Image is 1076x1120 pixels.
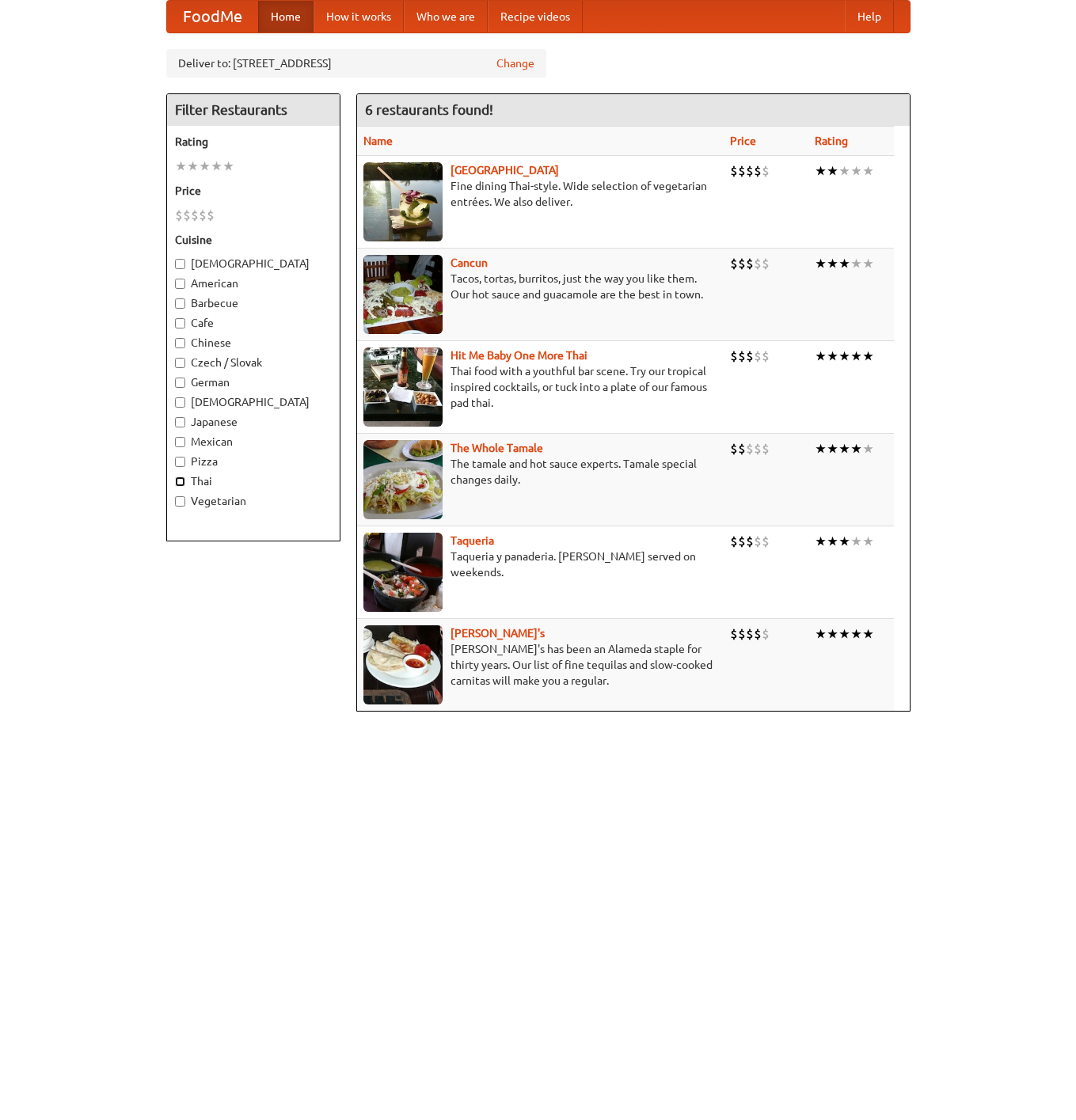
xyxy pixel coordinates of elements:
[815,347,827,365] li: ★
[175,378,185,388] input: German
[175,394,332,410] label: [DEMOGRAPHIC_DATA]
[363,440,443,519] img: wholetamale.jpg
[827,255,838,272] li: ★
[738,162,746,180] li: $
[815,625,827,643] li: ★
[746,162,754,180] li: $
[258,1,314,32] a: Home
[862,625,874,643] li: ★
[199,158,211,175] li: ★
[762,440,770,457] li: $
[730,162,738,180] li: $
[762,533,770,550] li: $
[365,102,493,117] ng-pluralize: 6 restaurants found!
[175,434,332,450] label: Mexican
[187,158,199,175] li: ★
[175,473,332,489] label: Thai
[850,255,862,272] li: ★
[175,256,332,271] label: [DEMOGRAPHIC_DATA]
[451,349,587,362] a: Hit Me Baby One More Thai
[815,255,827,272] li: ★
[827,440,838,457] li: ★
[730,533,738,550] li: $
[175,338,185,348] input: Chinese
[746,440,754,457] li: $
[850,440,862,457] li: ★
[862,347,874,365] li: ★
[175,493,332,509] label: Vegetarian
[175,298,185,309] input: Barbecue
[451,442,543,454] b: The Whole Tamale
[175,374,332,390] label: German
[175,417,185,427] input: Japanese
[738,625,746,643] li: $
[175,355,332,370] label: Czech / Slovak
[730,440,738,457] li: $
[199,207,207,224] li: $
[175,232,332,248] h5: Cuisine
[754,162,762,180] li: $
[827,162,838,180] li: ★
[175,414,332,430] label: Japanese
[191,207,199,224] li: $
[363,255,443,334] img: cancun.jpg
[762,162,770,180] li: $
[363,135,393,147] a: Name
[754,625,762,643] li: $
[363,625,443,704] img: pedros.jpg
[838,440,850,457] li: ★
[850,162,862,180] li: ★
[175,279,185,289] input: American
[838,347,850,365] li: ★
[862,255,874,272] li: ★
[762,625,770,643] li: $
[175,496,185,507] input: Vegetarian
[838,533,850,550] li: ★
[175,275,332,291] label: American
[746,255,754,272] li: $
[175,454,332,469] label: Pizza
[746,533,754,550] li: $
[815,533,827,550] li: ★
[762,347,770,365] li: $
[175,318,185,328] input: Cafe
[754,533,762,550] li: $
[815,135,848,147] a: Rating
[754,440,762,457] li: $
[838,162,850,180] li: ★
[175,259,185,269] input: [DEMOGRAPHIC_DATA]
[175,295,332,311] label: Barbecue
[827,533,838,550] li: ★
[451,534,494,547] a: Taqueria
[175,476,185,487] input: Thai
[175,183,332,199] h5: Price
[175,315,332,331] label: Cafe
[488,1,583,32] a: Recipe videos
[827,625,838,643] li: ★
[862,533,874,550] li: ★
[451,164,559,177] a: [GEOGRAPHIC_DATA]
[175,437,185,447] input: Mexican
[314,1,404,32] a: How it works
[183,207,191,224] li: $
[730,255,738,272] li: $
[850,625,862,643] li: ★
[862,440,874,457] li: ★
[363,641,718,689] p: [PERSON_NAME]'s has been an Alameda staple for thirty years. Our list of fine tequilas and slow-c...
[738,255,746,272] li: $
[175,358,185,368] input: Czech / Slovak
[175,397,185,408] input: [DEMOGRAPHIC_DATA]
[363,549,718,580] p: Taqueria y panaderia. [PERSON_NAME] served on weekends.
[850,347,862,365] li: ★
[496,55,534,71] a: Change
[207,207,215,224] li: $
[730,625,738,643] li: $
[363,456,718,488] p: The tamale and hot sauce experts. Tamale special changes daily.
[451,627,545,640] b: [PERSON_NAME]'s
[363,363,718,411] p: Thai food with a youthful bar scene. Try our tropical inspired cocktails, or tuck into a plate of...
[746,347,754,365] li: $
[838,625,850,643] li: ★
